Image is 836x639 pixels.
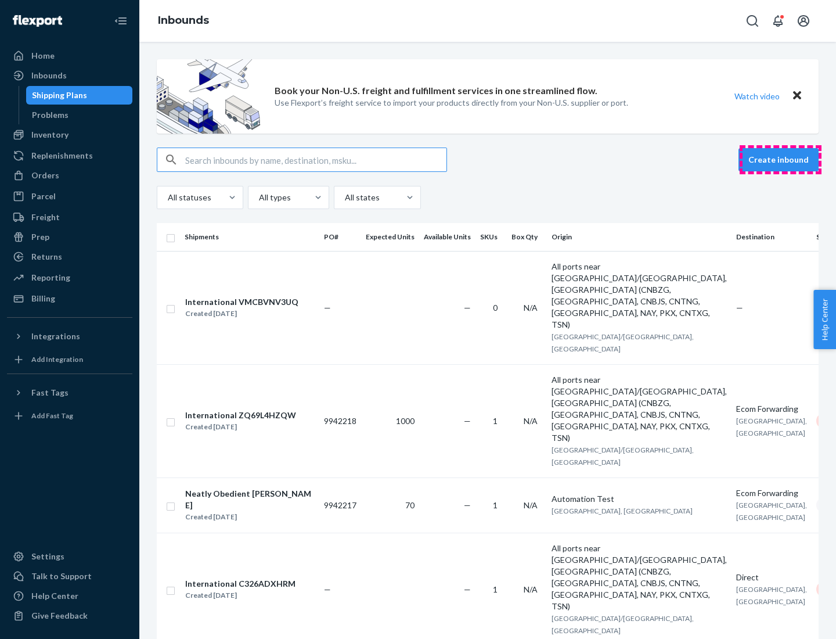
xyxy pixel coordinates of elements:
span: N/A [524,584,538,594]
div: Inventory [31,129,69,141]
div: Shipping Plans [32,89,87,101]
div: International C326ADXHRM [185,578,296,590]
div: Parcel [31,191,56,202]
div: Created [DATE] [185,421,296,433]
button: Open Search Box [741,9,764,33]
span: — [464,416,471,426]
input: Search inbounds by name, destination, msku... [185,148,446,171]
a: Prep [7,228,132,246]
div: International VMCBVNV3UQ [185,296,298,308]
div: Fast Tags [31,387,69,399]
div: All ports near [GEOGRAPHIC_DATA]/[GEOGRAPHIC_DATA], [GEOGRAPHIC_DATA] (CNBZG, [GEOGRAPHIC_DATA], ... [552,374,727,444]
button: Fast Tags [7,383,132,402]
span: [GEOGRAPHIC_DATA], [GEOGRAPHIC_DATA] [736,417,807,437]
a: Billing [7,289,132,308]
a: Add Fast Tag [7,407,132,425]
a: Inventory [7,125,132,144]
span: — [464,584,471,594]
span: [GEOGRAPHIC_DATA]/[GEOGRAPHIC_DATA], [GEOGRAPHIC_DATA] [552,614,694,635]
div: Help Center [31,590,78,602]
div: Reporting [31,272,70,283]
span: — [464,303,471,313]
div: Created [DATE] [185,511,314,523]
td: 9942217 [319,478,361,533]
input: All states [344,192,345,203]
span: 1 [493,416,498,426]
span: [GEOGRAPHIC_DATA]/[GEOGRAPHIC_DATA], [GEOGRAPHIC_DATA] [552,332,694,353]
th: SKUs [475,223,507,251]
img: Flexport logo [13,15,62,27]
button: Create inbound [738,148,819,171]
div: Ecom Forwarding [736,403,807,415]
span: 1000 [396,416,415,426]
a: Help Center [7,587,132,605]
span: 1 [493,584,498,594]
td: 9942218 [319,364,361,478]
div: Returns [31,251,62,263]
div: Give Feedback [31,610,88,622]
button: Watch video [727,88,787,105]
th: Box Qty [507,223,547,251]
div: Settings [31,551,64,562]
div: Integrations [31,331,80,342]
div: All ports near [GEOGRAPHIC_DATA]/[GEOGRAPHIC_DATA], [GEOGRAPHIC_DATA] (CNBZG, [GEOGRAPHIC_DATA], ... [552,261,727,331]
a: Problems [26,106,133,124]
span: — [464,500,471,510]
div: Neatly Obedient [PERSON_NAME] [185,488,314,511]
div: Created [DATE] [185,590,296,601]
div: Prep [31,231,49,243]
a: Add Integration [7,350,132,369]
span: — [324,584,331,594]
input: All statuses [167,192,168,203]
div: Automation Test [552,493,727,505]
a: Shipping Plans [26,86,133,105]
th: Available Units [419,223,475,251]
p: Book your Non-U.S. freight and fulfillment services in one streamlined flow. [275,84,597,98]
span: [GEOGRAPHIC_DATA]/[GEOGRAPHIC_DATA], [GEOGRAPHIC_DATA] [552,446,694,466]
div: Talk to Support [31,570,92,582]
div: International ZQ69L4HZQW [185,410,296,421]
span: 1 [493,500,498,510]
div: Created [DATE] [185,308,298,319]
a: Reporting [7,268,132,287]
p: Use Flexport’s freight service to import your products directly from your Non-U.S. supplier or port. [275,97,628,109]
span: [GEOGRAPHIC_DATA], [GEOGRAPHIC_DATA] [736,501,807,522]
a: Freight [7,208,132,227]
button: Give Feedback [7,606,132,625]
button: Integrations [7,327,132,346]
th: PO# [319,223,361,251]
div: Freight [31,211,60,223]
a: Talk to Support [7,567,132,586]
th: Expected Units [361,223,419,251]
div: Home [31,50,55,62]
span: N/A [524,303,538,313]
a: Inbounds [158,14,209,27]
a: Home [7,46,132,65]
a: Replenishments [7,146,132,165]
span: — [736,303,743,313]
div: Add Integration [31,354,83,364]
span: N/A [524,416,538,426]
input: All types [258,192,259,203]
ol: breadcrumbs [149,4,218,38]
div: Add Fast Tag [31,411,73,421]
button: Open notifications [766,9,790,33]
th: Destination [732,223,812,251]
div: Ecom Forwarding [736,487,807,499]
div: Billing [31,293,55,304]
span: [GEOGRAPHIC_DATA], [GEOGRAPHIC_DATA] [736,585,807,606]
div: Replenishments [31,150,93,161]
div: Orders [31,170,59,181]
button: Help Center [813,290,836,349]
span: — [324,303,331,313]
span: [GEOGRAPHIC_DATA], [GEOGRAPHIC_DATA] [552,507,693,515]
div: Inbounds [31,70,67,81]
div: All ports near [GEOGRAPHIC_DATA]/[GEOGRAPHIC_DATA], [GEOGRAPHIC_DATA] (CNBZG, [GEOGRAPHIC_DATA], ... [552,543,727,612]
button: Close [790,88,805,105]
a: Returns [7,247,132,266]
span: 70 [405,500,415,510]
th: Origin [547,223,732,251]
button: Close Navigation [109,9,132,33]
th: Shipments [180,223,319,251]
